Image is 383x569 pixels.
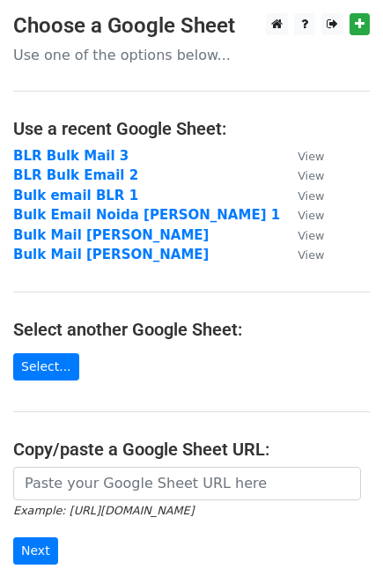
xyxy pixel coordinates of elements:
h4: Use a recent Google Sheet: [13,118,370,139]
a: Bulk Email Noida [PERSON_NAME] 1 [13,207,280,223]
a: Bulk Mail [PERSON_NAME] [13,247,209,262]
input: Next [13,537,58,565]
a: Bulk Mail [PERSON_NAME] [13,227,209,243]
a: BLR Bulk Mail 3 [13,148,129,164]
small: View [298,209,324,222]
a: BLR Bulk Email 2 [13,167,138,183]
a: Select... [13,353,79,381]
a: View [280,188,324,203]
a: View [280,207,324,223]
small: View [298,229,324,242]
a: View [280,227,324,243]
a: View [280,148,324,164]
small: View [298,169,324,182]
small: View [298,248,324,262]
small: View [298,189,324,203]
small: View [298,150,324,163]
a: View [280,247,324,262]
h3: Choose a Google Sheet [13,13,370,39]
h4: Select another Google Sheet: [13,319,370,340]
a: Bulk email BLR 1 [13,188,138,203]
small: Example: [URL][DOMAIN_NAME] [13,504,194,517]
input: Paste your Google Sheet URL here [13,467,361,500]
p: Use one of the options below... [13,46,370,64]
h4: Copy/paste a Google Sheet URL: [13,439,370,460]
a: View [280,167,324,183]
